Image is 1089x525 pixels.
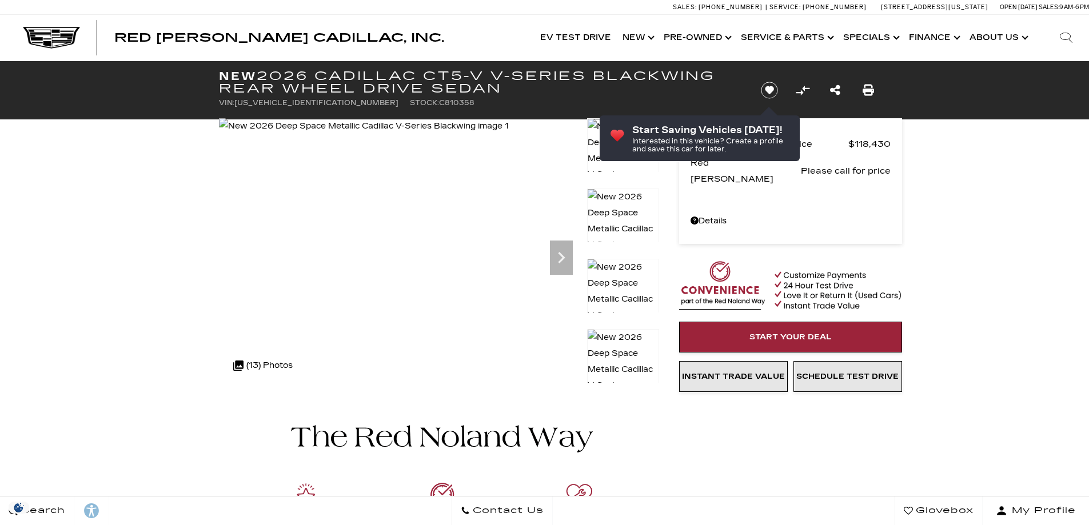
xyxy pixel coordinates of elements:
[793,361,902,392] a: Schedule Test Drive
[1059,3,1089,11] span: 9 AM-6 PM
[691,136,848,152] span: MSRP - Total Vehicle Price
[801,163,891,179] span: Please call for price
[691,213,891,229] a: Details
[913,503,974,519] span: Glovebox
[848,136,891,152] span: $118,430
[863,82,874,98] a: Print this New 2026 Cadillac CT5-V V-Series Blackwing Rear Wheel Drive Sedan
[114,32,444,43] a: Red [PERSON_NAME] Cadillac, Inc.
[114,31,444,45] span: Red [PERSON_NAME] Cadillac, Inc.
[219,99,234,107] span: VIN:
[765,4,869,10] a: Service: [PHONE_NUMBER]
[895,496,983,525] a: Glovebox
[830,82,840,98] a: Share this New 2026 Cadillac CT5-V V-Series Blackwing Rear Wheel Drive Sedan
[803,3,867,11] span: [PHONE_NUMBER]
[587,259,659,356] img: New 2026 Deep Space Metallic Cadillac V-Series Blackwing image 3
[699,3,763,11] span: [PHONE_NUMBER]
[679,361,788,392] a: Instant Trade Value
[691,155,801,187] span: Red [PERSON_NAME]
[881,3,988,11] a: [STREET_ADDRESS][US_STATE]
[550,241,573,275] div: Next
[617,15,658,61] a: New
[219,70,742,95] h1: 2026 Cadillac CT5-V V-Series Blackwing Rear Wheel Drive Sedan
[234,99,398,107] span: [US_VEHICLE_IDENTIFICATION_NUMBER]
[658,15,735,61] a: Pre-Owned
[18,503,65,519] span: Search
[757,81,782,99] button: Save vehicle
[452,496,553,525] a: Contact Us
[964,15,1032,61] a: About Us
[837,15,903,61] a: Specials
[587,329,659,426] img: New 2026 Deep Space Metallic Cadillac V-Series Blackwing image 4
[983,496,1089,525] button: Open user profile menu
[794,82,811,99] button: Compare Vehicle
[691,136,891,152] a: MSRP - Total Vehicle Price $118,430
[219,69,257,83] strong: New
[219,118,509,134] img: New 2026 Deep Space Metallic Cadillac V-Series Blackwing image 1
[439,99,474,107] span: C810358
[23,27,80,49] img: Cadillac Dark Logo with Cadillac White Text
[682,372,785,381] span: Instant Trade Value
[903,15,964,61] a: Finance
[1039,3,1059,11] span: Sales:
[679,322,902,352] a: Start Your Deal
[749,332,832,342] span: Start Your Deal
[410,99,439,107] span: Stock:
[1007,503,1076,519] span: My Profile
[534,15,617,61] a: EV Test Drive
[673,4,765,10] a: Sales: [PHONE_NUMBER]
[587,118,659,215] img: New 2026 Deep Space Metallic Cadillac V-Series Blackwing image 1
[769,3,801,11] span: Service:
[587,189,659,286] img: New 2026 Deep Space Metallic Cadillac V-Series Blackwing image 2
[228,352,298,379] div: (13) Photos
[6,502,32,514] img: Opt-Out Icon
[796,372,899,381] span: Schedule Test Drive
[691,155,891,187] a: Red [PERSON_NAME] Please call for price
[1000,3,1038,11] span: Open [DATE]
[470,503,544,519] span: Contact Us
[735,15,837,61] a: Service & Parts
[673,3,697,11] span: Sales:
[6,502,32,514] section: Click to Open Cookie Consent Modal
